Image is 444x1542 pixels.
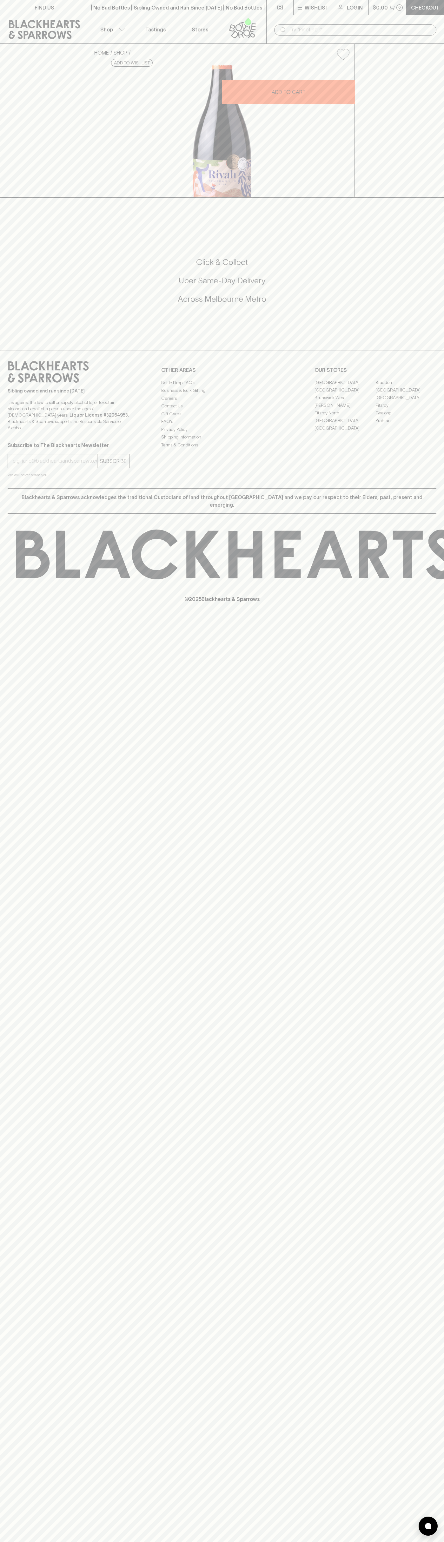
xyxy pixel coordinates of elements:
[35,4,54,11] p: FIND US
[94,50,109,56] a: HOME
[398,6,401,9] p: 0
[161,410,283,418] a: Gift Cards
[315,409,375,417] a: Fitzroy North
[222,80,355,104] button: ADD TO CART
[111,59,153,67] button: Add to wishlist
[335,46,352,63] button: Add to wishlist
[161,441,283,449] a: Terms & Conditions
[315,394,375,402] a: Brunswick West
[305,4,329,11] p: Wishlist
[161,433,283,441] a: Shipping Information
[375,417,436,425] a: Prahran
[192,26,208,33] p: Stores
[315,402,375,409] a: [PERSON_NAME]
[315,386,375,394] a: [GEOGRAPHIC_DATA]
[272,88,306,96] p: ADD TO CART
[161,379,283,386] a: Bottle Drop FAQ's
[375,409,436,417] a: Geelong
[70,412,128,418] strong: Liquor License #32064953
[347,4,363,11] p: Login
[8,388,129,394] p: Sibling owned and run since [DATE]
[373,4,388,11] p: $0.00
[315,379,375,386] a: [GEOGRAPHIC_DATA]
[178,15,222,43] a: Stores
[114,50,127,56] a: SHOP
[161,425,283,433] a: Privacy Policy
[161,366,283,374] p: OTHER AREAS
[411,4,440,11] p: Checkout
[8,232,436,338] div: Call to action block
[12,493,432,509] p: Blackhearts & Sparrows acknowledges the traditional Custodians of land throughout [GEOGRAPHIC_DAT...
[425,1523,431,1529] img: bubble-icon
[8,257,436,267] h5: Click & Collect
[375,386,436,394] a: [GEOGRAPHIC_DATA]
[133,15,178,43] a: Tastings
[89,15,134,43] button: Shop
[161,402,283,410] a: Contact Us
[97,454,129,468] button: SUBSCRIBE
[289,25,431,35] input: Try "Pinot noir"
[161,394,283,402] a: Careers
[375,394,436,402] a: [GEOGRAPHIC_DATA]
[8,399,129,431] p: It is against the law to sell or supply alcohol to, or to obtain alcohol on behalf of a person un...
[315,366,436,374] p: OUR STORES
[100,457,127,465] p: SUBSCRIBE
[8,472,129,478] p: We will never spam you
[8,441,129,449] p: Subscribe to The Blackhearts Newsletter
[161,418,283,425] a: FAQ's
[8,294,436,304] h5: Across Melbourne Metro
[8,275,436,286] h5: Uber Same-Day Delivery
[375,402,436,409] a: Fitzroy
[13,456,97,466] input: e.g. jane@blackheartsandsparrows.com.au
[315,417,375,425] a: [GEOGRAPHIC_DATA]
[89,65,355,197] img: 38783.png
[375,379,436,386] a: Braddon
[315,425,375,432] a: [GEOGRAPHIC_DATA]
[100,26,113,33] p: Shop
[161,387,283,394] a: Business & Bulk Gifting
[145,26,166,33] p: Tastings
